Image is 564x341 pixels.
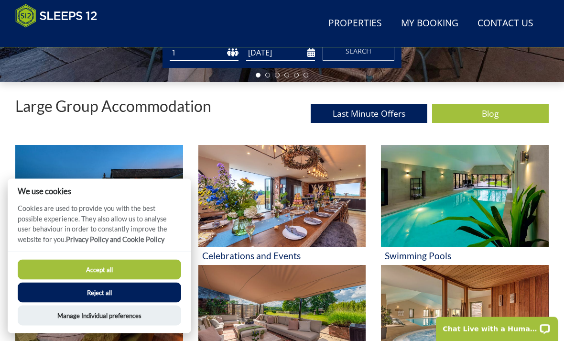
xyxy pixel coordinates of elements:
[325,13,386,34] a: Properties
[198,145,366,265] a: 'Celebrations and Events' - Large Group Accommodation Holiday Ideas Celebrations and Events
[432,105,549,123] a: Blog
[397,13,462,34] a: My Booking
[8,203,191,252] p: Cookies are used to provide you with the best possible experience. They also allow us to analyse ...
[323,42,394,61] button: Search
[198,145,366,247] img: 'Celebrations and Events' - Large Group Accommodation Holiday Ideas
[15,145,183,265] a: 'Hot Tubs' - Large Group Accommodation Holiday Ideas Hot Tubs
[346,47,371,56] span: Search
[66,235,164,243] a: Privacy Policy and Cookie Policy
[311,105,427,123] a: Last Minute Offers
[202,251,362,261] h3: Celebrations and Events
[381,145,549,265] a: 'Swimming Pools' - Large Group Accommodation Holiday Ideas Swimming Pools
[246,45,315,61] input: Arrival Date
[18,306,181,326] button: Manage Individual preferences
[15,4,98,28] img: Sleeps 12
[18,260,181,280] button: Accept all
[474,13,537,34] a: Contact Us
[11,33,111,42] iframe: Customer reviews powered by Trustpilot
[18,283,181,303] button: Reject all
[430,311,564,341] iframe: LiveChat chat widget
[15,145,183,247] img: 'Hot Tubs' - Large Group Accommodation Holiday Ideas
[15,98,211,115] p: Large Group Accommodation
[385,251,545,261] h3: Swimming Pools
[8,187,191,196] h2: We use cookies
[381,145,549,247] img: 'Swimming Pools' - Large Group Accommodation Holiday Ideas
